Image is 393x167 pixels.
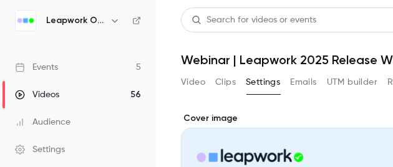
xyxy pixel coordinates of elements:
[15,61,58,74] div: Events
[192,14,316,27] div: Search for videos or events
[246,72,280,92] button: Settings
[290,72,316,92] button: Emails
[16,11,36,31] img: Leapwork Online Event
[327,72,377,92] button: UTM builder
[15,88,59,101] div: Videos
[15,143,65,156] div: Settings
[46,14,105,27] h6: Leapwork Online Event
[215,72,236,92] button: Clips
[181,72,205,92] button: Video
[15,116,70,128] div: Audience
